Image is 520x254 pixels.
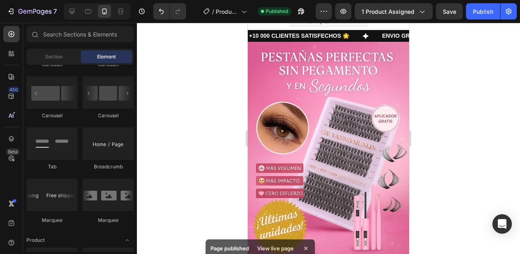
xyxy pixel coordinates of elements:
input: Search Sections & Elements [26,26,134,42]
div: 450 [8,86,19,93]
iframe: Design area [248,23,409,254]
button: 1 product assigned [355,3,433,19]
div: Marquee [82,217,134,224]
p: Page published [210,244,249,252]
div: Tab [26,163,78,170]
div: Carousel [26,112,78,119]
button: 7 [3,3,61,19]
span: / [212,7,214,16]
div: Undo/Redo [153,3,186,19]
span: Section [45,53,63,60]
div: Breadcrumb [82,163,134,170]
span: 1 product assigned [362,7,414,16]
button: Publish [466,3,500,19]
span: Toggle open [121,234,134,247]
div: Marquee [26,217,78,224]
span: Element [97,53,116,60]
p: 7 [53,6,57,16]
button: Save [436,3,463,19]
div: Carousel [82,112,134,119]
div: View live page [252,243,299,254]
span: Published [266,8,288,15]
span: Save [443,8,456,15]
span: Product Page - [DATE] 21:33:58 [216,7,238,16]
div: Beta [6,149,19,155]
div: Publish [473,7,493,16]
span: Product [26,237,45,244]
p: ENVIO GRATIS 📦 [134,8,183,18]
div: Open Intercom Messenger [492,214,512,234]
